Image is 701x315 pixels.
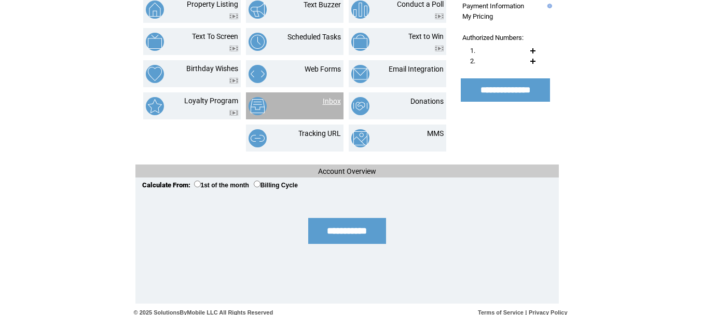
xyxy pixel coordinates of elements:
a: Payment Information [462,2,524,10]
span: 1. [470,47,475,54]
a: Tracking URL [298,129,341,138]
span: Calculate From: [142,181,190,189]
img: email-integration.png [351,65,369,83]
span: Account Overview [318,167,376,175]
img: text-buzzer.png [249,1,267,19]
a: Text Buzzer [304,1,341,9]
img: tracking-url.png [249,129,267,147]
a: Web Forms [305,65,341,73]
img: video.png [229,78,238,84]
input: Billing Cycle [254,181,260,187]
img: inbox.png [249,97,267,115]
img: web-forms.png [249,65,267,83]
a: Email Integration [389,65,444,73]
img: loyalty-program.png [146,97,164,115]
img: text-to-screen.png [146,33,164,51]
img: text-to-win.png [351,33,369,51]
a: Text To Screen [192,32,238,40]
img: birthday-wishes.png [146,65,164,83]
a: MMS [427,129,444,138]
img: conduct-a-poll.png [351,1,369,19]
label: Billing Cycle [254,182,298,189]
input: 1st of the month [194,181,201,187]
img: video.png [435,13,444,19]
a: Donations [410,97,444,105]
a: Text to Win [408,32,444,40]
label: 1st of the month [194,182,249,189]
img: property-listing.png [146,1,164,19]
img: donations.png [351,97,369,115]
a: Inbox [323,97,341,105]
img: video.png [435,46,444,51]
img: video.png [229,13,238,19]
a: Loyalty Program [184,97,238,105]
img: scheduled-tasks.png [249,33,267,51]
img: help.gif [545,4,552,8]
a: Scheduled Tasks [287,33,341,41]
img: mms.png [351,129,369,147]
img: video.png [229,110,238,116]
span: Authorized Numbers: [462,34,524,42]
img: video.png [229,46,238,51]
a: My Pricing [462,12,493,20]
span: 2. [470,57,475,65]
a: Birthday Wishes [186,64,238,73]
